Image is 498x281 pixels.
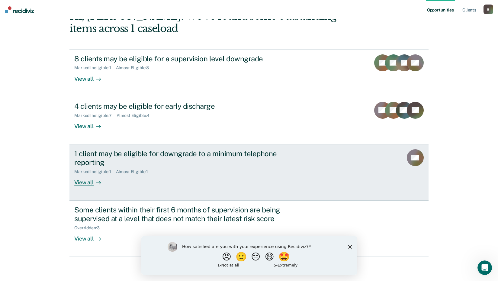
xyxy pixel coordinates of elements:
img: Recidiviz [5,6,34,13]
div: Hi, [PERSON_NAME]. We’ve found some outstanding items across 1 caseload [69,10,357,35]
div: Some clients within their first 6 months of supervision are being supervised at a level that does... [74,205,286,223]
div: Marked Ineligible : 1 [74,169,116,174]
iframe: Intercom live chat [477,260,492,275]
div: Marked Ineligible : 1 [74,65,116,70]
div: Almost Eligible : 1 [116,169,153,174]
div: Almost Eligible : 8 [116,65,154,70]
button: B [484,5,493,14]
div: View all [74,174,108,186]
div: 4 clients may be eligible for early discharge [74,102,286,111]
div: Almost Eligible : 4 [117,113,155,118]
div: View all [74,70,108,82]
a: 4 clients may be eligible for early dischargeMarked Ineligible:7Almost Eligible:4View all [69,97,429,144]
a: 8 clients may be eligible for a supervision level downgradeMarked Ineligible:1Almost Eligible:8Vi... [69,49,429,97]
div: View all [74,118,108,130]
iframe: Survey by Kim from Recidiviz [141,236,357,275]
div: 8 clients may be eligible for a supervision level downgrade [74,54,286,63]
div: Overridden : 3 [74,225,104,231]
a: Some clients within their first 6 months of supervision are being supervised at a level that does... [69,201,429,257]
div: View all [74,230,108,242]
a: 1 client may be eligible for downgrade to a minimum telephone reportingMarked Ineligible:1Almost ... [69,144,429,201]
div: 1 client may be eligible for downgrade to a minimum telephone reporting [74,149,286,167]
div: Marked Ineligible : 7 [74,113,116,118]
